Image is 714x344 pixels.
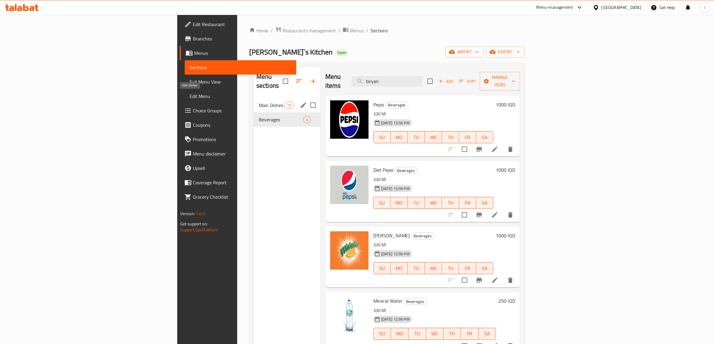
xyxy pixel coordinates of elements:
[193,35,292,42] span: Branches
[444,133,457,142] span: TH
[463,329,476,338] span: FR
[458,77,477,86] button: Sort
[458,143,471,156] span: Select to update
[180,161,297,175] a: Upsell
[259,116,303,123] span: Beverages
[442,197,459,209] button: TH
[373,110,493,118] p: 330 Ml
[180,210,195,218] span: Version:
[379,251,412,257] span: [DATE] 12:56 PM
[196,210,205,218] span: 1.0.0
[408,328,426,340] button: TU
[249,45,333,59] span: [PERSON_NAME]`s Kitchen
[536,4,573,11] div: Menu-management
[411,329,423,338] span: TU
[704,4,705,11] span: l
[338,27,340,34] li: /
[476,197,493,209] button: SA
[285,102,294,108] span: 15
[404,298,427,305] div: Beverages
[444,199,457,207] span: TH
[462,264,474,273] span: FR
[424,75,436,87] span: Select section
[180,132,297,147] a: Promotions
[306,74,321,88] button: Add section
[393,199,405,207] span: MO
[503,142,518,156] button: delete
[491,277,498,284] a: Edit menu item
[180,220,208,228] span: Get support on:
[193,136,292,143] span: Promotions
[275,27,336,34] a: Restaurants management
[459,262,476,274] button: FR
[254,96,321,129] nav: Menu sections
[373,165,393,174] span: Diet Pepsi
[436,77,456,86] button: Add
[425,131,442,143] button: WE
[458,209,471,221] span: Select to update
[299,101,308,110] button: edit
[335,49,349,56] div: Open
[462,133,474,142] span: FR
[254,112,321,127] div: Beverages4
[411,233,434,239] span: Beverages
[284,102,294,109] div: items
[190,78,292,85] span: Full Menu View
[352,76,423,87] input: search
[282,27,336,34] span: Restaurants management
[180,46,297,60] a: Menus
[180,103,297,118] a: Choice Groups
[479,264,491,273] span: SA
[373,176,493,183] p: 330 Ml
[479,199,491,207] span: SA
[180,147,297,161] a: Menu disclaimer
[481,329,494,338] span: SA
[391,197,408,209] button: MO
[486,46,525,58] button: export
[425,262,442,274] button: WE
[373,328,391,340] button: SU
[190,64,292,71] span: Sections
[425,197,442,209] button: WE
[498,297,515,305] h6: 250 IQD
[408,131,425,143] button: TU
[325,72,345,90] h2: Menu items
[472,208,486,222] button: Branch-specific-item
[193,165,292,172] span: Upsell
[485,74,515,89] span: Manage items
[259,102,284,109] span: Main Dishes
[426,328,444,340] button: WE
[185,89,297,103] a: Edit Menu
[180,17,297,31] a: Edit Restaurant
[410,264,423,273] span: TU
[479,133,491,142] span: SA
[194,49,292,57] span: Menus
[395,167,417,174] span: Beverages
[442,262,459,274] button: TH
[491,146,498,153] a: Edit menu item
[503,273,518,287] button: delete
[459,78,476,85] span: Sort
[303,117,310,123] span: 4
[446,329,459,338] span: TH
[190,93,292,100] span: Edit Menu
[427,199,440,207] span: WE
[445,46,484,58] button: import
[385,102,408,109] div: Beverages
[496,166,515,174] h6: 1000 IQD
[180,118,297,132] a: Coupons
[373,307,496,314] p: 330 Ml
[442,131,459,143] button: TH
[393,133,405,142] span: MO
[330,231,369,270] img: Mirinda Orange
[330,166,369,204] img: Diet Pepsi
[330,297,369,335] img: Mineral Water
[254,98,321,112] div: Main Dishes15edit
[193,121,292,129] span: Coupons
[459,131,476,143] button: FR
[335,50,349,55] span: Open
[373,296,402,305] span: Mineral Water
[193,179,292,186] span: Coverage Report
[410,133,423,142] span: TU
